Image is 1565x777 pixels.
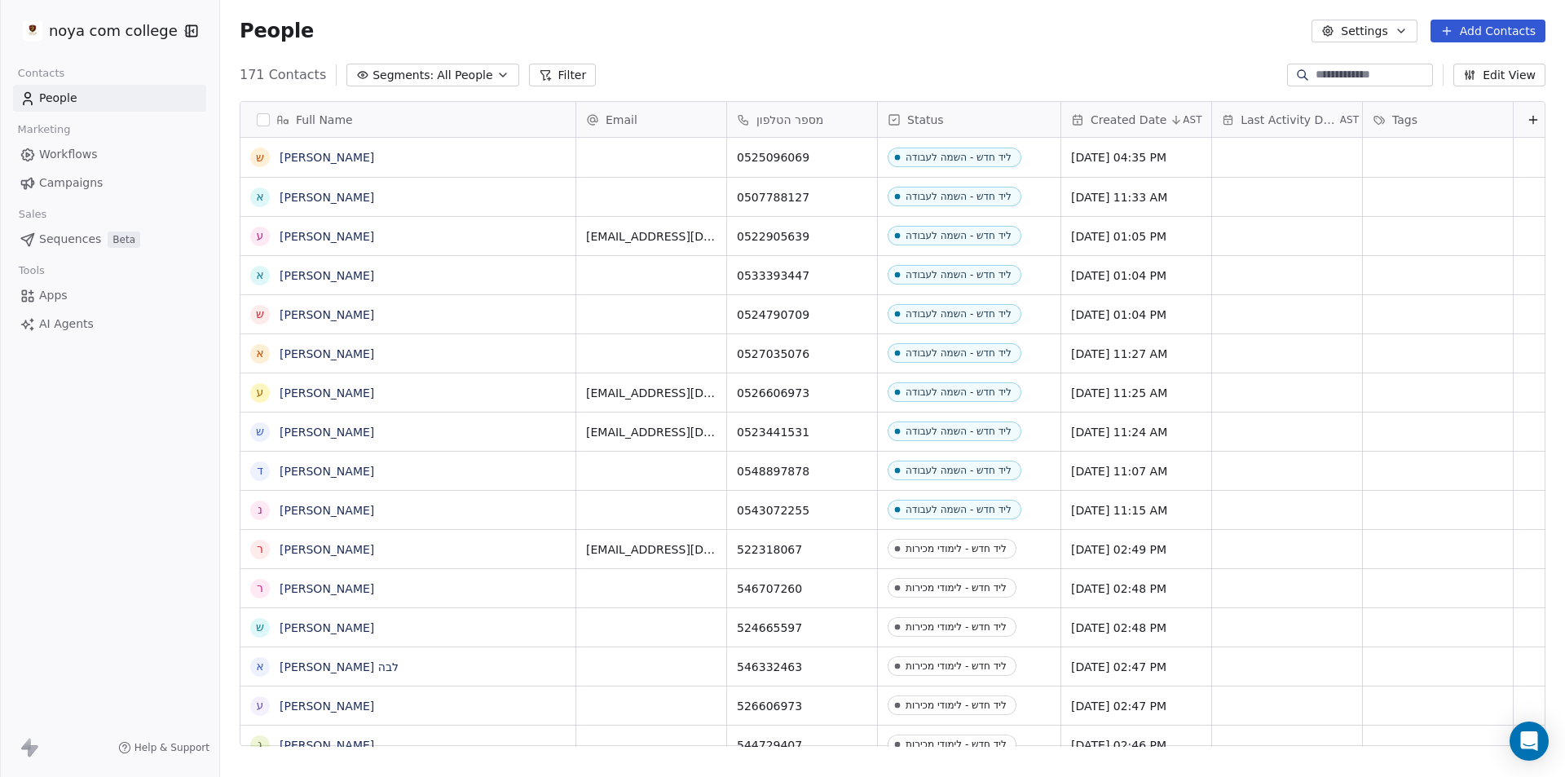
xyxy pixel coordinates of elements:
span: Full Name [296,112,353,128]
span: [EMAIL_ADDRESS][DOMAIN_NAME] [586,541,716,558]
span: People [39,90,77,107]
a: [PERSON_NAME] [280,230,374,243]
div: grid [240,138,576,747]
div: Status [878,102,1060,137]
button: Add Contacts [1431,20,1545,42]
div: Tags [1363,102,1513,137]
a: [PERSON_NAME] [280,426,374,439]
a: Campaigns [13,170,206,196]
span: [EMAIL_ADDRESS][DOMAIN_NAME] [586,228,716,245]
span: 526606973 [737,698,867,714]
span: Contacts [11,61,72,86]
div: Created DateAST [1061,102,1211,137]
div: Email [576,102,726,137]
span: 0524790709 [737,307,867,323]
a: [PERSON_NAME] [280,191,374,204]
span: Workflows [39,146,98,163]
div: ליד חדש - לימודי מכירות [906,582,1007,594]
div: ר [257,541,263,558]
button: noya com college [20,17,174,45]
a: People [13,85,206,112]
span: noya com college [49,20,178,42]
span: 0548897878 [737,463,867,479]
span: AST [1183,113,1201,126]
span: [EMAIL_ADDRESS][DOMAIN_NAME] [586,424,716,440]
span: 0525096069 [737,149,867,166]
a: [PERSON_NAME] [280,739,374,752]
div: נ [258,501,262,519]
span: [DATE] 01:04 PM [1071,267,1201,284]
div: ליד חדש - לימודי מכירות [906,543,1007,554]
span: 522318067 [737,541,867,558]
div: ד [257,462,263,479]
a: SequencesBeta [13,226,206,253]
span: [EMAIL_ADDRESS][DOMAIN_NAME] [586,385,716,401]
div: ליד חדש - השמה לעבודה [906,230,1012,241]
div: Open Intercom Messenger [1510,722,1549,761]
span: [DATE] 02:46 PM [1071,737,1201,753]
a: [PERSON_NAME] [280,700,374,713]
div: ש [256,306,264,323]
div: מספר הטלפון [727,102,877,137]
a: Workflows [13,141,206,168]
div: ע [257,227,264,245]
span: 0522905639 [737,228,867,245]
span: 524665597 [737,620,867,636]
span: [DATE] 11:33 AM [1071,189,1201,205]
a: [PERSON_NAME] [280,386,374,400]
span: Help & Support [134,741,209,754]
div: ליד חדש - השמה לעבודה [906,191,1012,202]
span: [DATE] 11:25 AM [1071,385,1201,401]
a: [PERSON_NAME] [280,543,374,556]
span: 546332463 [737,659,867,675]
div: Last Activity DateAST [1212,102,1362,137]
span: 0533393447 [737,267,867,284]
span: All People [437,67,492,84]
span: Tags [1392,112,1417,128]
div: ליד חדש - לימודי מכירות [906,739,1007,750]
span: 0507788127 [737,189,867,205]
div: ר [257,580,263,597]
span: Created Date [1091,112,1166,128]
span: 0526606973 [737,385,867,401]
a: [PERSON_NAME] [280,621,374,634]
a: AI Agents [13,311,206,338]
span: [DATE] 02:48 PM [1071,581,1201,597]
span: 0527035076 [737,346,867,362]
span: [DATE] 01:05 PM [1071,228,1201,245]
div: ליד חדש - השמה לעבודה [906,269,1012,280]
span: 0523441531 [737,424,867,440]
span: 171 Contacts [240,65,326,85]
a: [PERSON_NAME] [280,151,374,164]
a: Help & Support [118,741,209,754]
button: Settings [1312,20,1417,42]
span: Segments: [373,67,434,84]
span: [DATE] 11:07 AM [1071,463,1201,479]
div: א [256,188,263,205]
span: [DATE] 01:04 PM [1071,307,1201,323]
span: Tools [11,258,51,283]
div: Full Name [240,102,575,137]
div: ליד חדש - לימודי מכירות [906,660,1007,672]
div: ש [256,423,264,440]
span: Apps [39,287,68,304]
a: [PERSON_NAME] [280,465,374,478]
span: [DATE] 02:49 PM [1071,541,1201,558]
span: AI Agents [39,316,94,333]
span: Status [907,112,944,128]
div: ע [257,697,264,714]
div: ליד חדש - השמה לעבודה [906,347,1012,359]
a: [PERSON_NAME] [280,347,374,360]
span: [DATE] 02:47 PM [1071,659,1201,675]
span: Campaigns [39,174,103,192]
span: 544729407 [737,737,867,753]
a: [PERSON_NAME] [280,582,374,595]
span: Email [606,112,637,128]
a: [PERSON_NAME] [280,504,374,517]
button: Edit View [1453,64,1545,86]
span: [DATE] 02:47 PM [1071,698,1201,714]
span: Sales [11,202,54,227]
div: ליד חדש - השמה לעבודה [906,426,1012,437]
span: Last Activity Date [1241,112,1337,128]
div: ליד חדש - השמה לעבודה [906,308,1012,320]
